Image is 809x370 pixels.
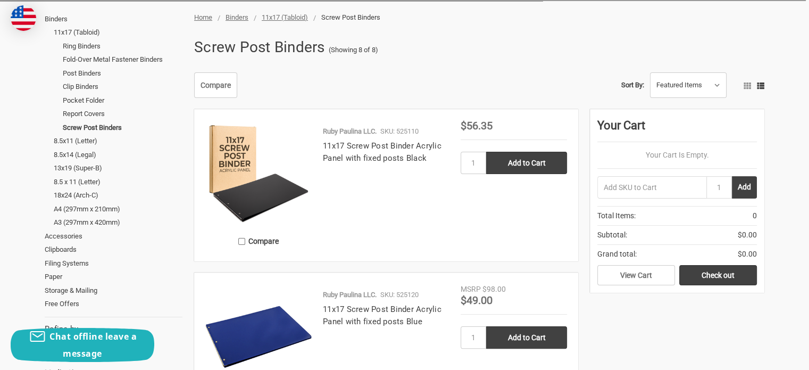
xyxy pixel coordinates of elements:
[262,13,308,21] a: 11x17 (Tabloid)
[45,297,182,311] a: Free Offers
[597,249,637,260] span: Grand total:
[321,13,380,21] span: Screw Post Binders
[597,176,706,199] input: Add SKU to Cart
[54,161,182,175] a: 13x19 (Super-B)
[194,72,237,98] a: Compare
[621,77,644,93] label: Sort By:
[482,285,506,293] span: $98.00
[597,117,757,142] div: Your Cart
[63,107,182,121] a: Report Covers
[45,323,182,352] div: No filters applied
[63,121,182,135] a: Screw Post Binders
[323,141,441,163] a: 11x17 Screw Post Binder Acrylic Panel with fixed posts Black
[238,238,245,245] input: Compare
[45,229,182,243] a: Accessories
[54,216,182,229] a: A3 (297mm x 420mm)
[45,243,182,257] a: Clipboards
[597,210,636,221] span: Total Items:
[63,67,182,80] a: Post Binders
[194,13,212,21] a: Home
[380,290,419,300] p: SKU: 525120
[205,233,312,250] label: Compare
[54,148,182,162] a: 8.5x14 (Legal)
[738,249,757,260] span: $0.00
[194,34,325,61] h1: Screw Post Binders
[63,94,182,108] a: Pocket Folder
[328,45,378,55] span: (Showing 8 of 8)
[49,331,137,359] span: Chat offline leave a message
[461,119,493,132] span: $56.35
[45,270,182,284] a: Paper
[54,134,182,148] a: 8.5x11 (Letter)
[597,150,757,161] p: Your Cart Is Empty.
[738,229,757,241] span: $0.00
[461,294,493,307] span: $49.00
[597,265,675,285] a: View Cart
[732,176,757,199] button: Add
[63,80,182,94] a: Clip Binders
[54,202,182,216] a: A4 (297mm x 210mm)
[63,39,182,53] a: Ring Binders
[54,188,182,202] a: 18x24 (Arch-C)
[45,284,182,298] a: Storage & Mailing
[45,257,182,270] a: Filing Systems
[486,152,567,174] input: Add to Cart
[323,126,377,137] p: Ruby Paulina LLC.
[461,284,481,295] div: MSRP
[205,120,312,227] img: 11x17 Screw Post Binder Acrylic Panel with fixed posts Black
[54,26,182,39] a: 11x17 (Tabloid)
[380,126,419,137] p: SKU: 525110
[226,13,248,21] a: Binders
[323,290,377,300] p: Ruby Paulina LLC.
[753,210,757,221] span: 0
[323,305,441,326] a: 11x17 Screw Post Binder Acrylic Panel with fixed posts Blue
[63,53,182,67] a: Fold-Over Metal Fastener Binders
[597,229,627,241] span: Subtotal:
[45,12,182,26] a: Binders
[11,5,36,31] img: duty and tax information for United States
[45,323,182,335] h5: Refine by
[486,326,567,349] input: Add to Cart
[54,175,182,189] a: 8.5 x 11 (Letter)
[11,328,154,362] button: Chat offline leave a message
[679,265,757,285] a: Check out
